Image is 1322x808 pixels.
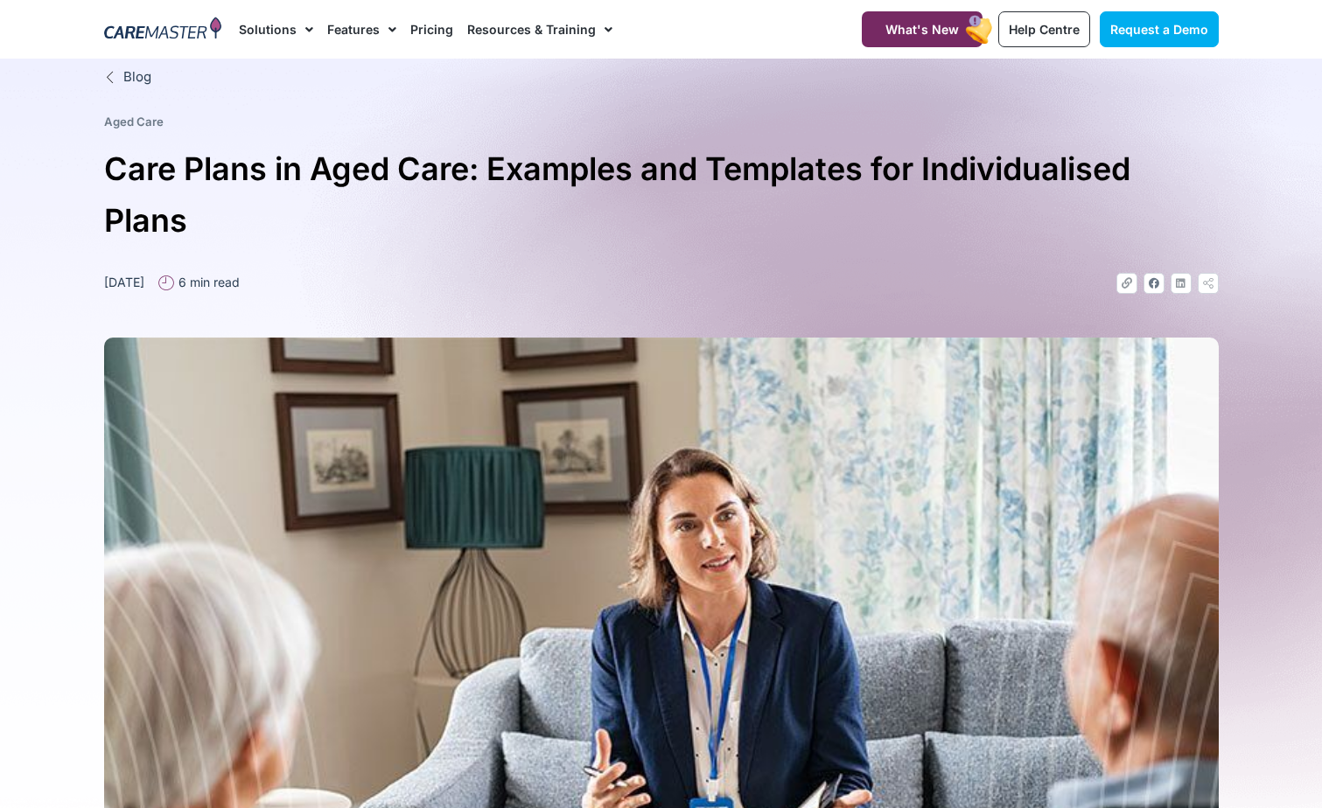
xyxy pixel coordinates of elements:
a: Blog [104,67,1219,87]
h1: Care Plans in Aged Care: Examples and Templates for Individualised Plans [104,143,1219,247]
a: What's New [862,11,983,47]
img: CareMaster Logo [104,17,222,43]
span: Blog [119,67,151,87]
a: Aged Care [104,115,164,129]
a: Help Centre [998,11,1090,47]
a: Request a Demo [1100,11,1219,47]
time: [DATE] [104,275,144,289]
span: Help Centre [1009,22,1080,37]
span: What's New [885,22,959,37]
span: Request a Demo [1110,22,1208,37]
span: 6 min read [174,273,240,291]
